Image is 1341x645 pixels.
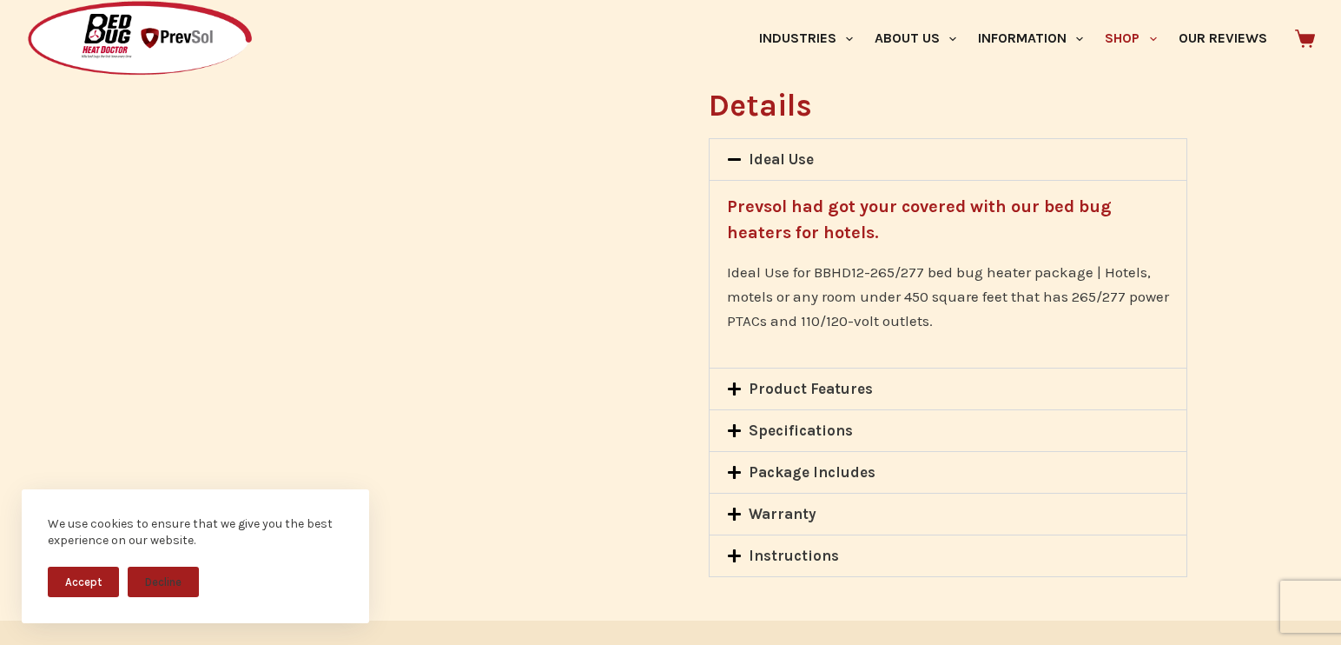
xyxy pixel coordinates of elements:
[749,150,814,168] a: Ideal Use
[48,515,343,549] div: We use cookies to ensure that we give you the best experience on our website.
[749,422,853,439] a: Specifications
[48,567,119,597] button: Accept
[710,535,1186,576] div: Instructions
[14,7,66,59] button: Open LiveChat chat widget
[710,369,1186,409] div: Product Features
[727,263,1169,329] span: Ideal Use for BBHD12-265/277 bed bug heater package | Hotels, motels or any room under 450 square...
[749,505,816,522] a: Warranty
[749,463,875,481] a: Package Includes
[749,547,839,564] a: Instructions
[710,410,1186,451] div: Specifications
[128,567,199,597] button: Decline
[710,180,1186,369] div: Ideal Use
[710,139,1186,180] div: Ideal Use
[710,494,1186,535] div: Warranty
[727,194,1169,246] h5: Prevsol had got your covered with our bed bug heaters for hotels.
[709,90,1187,121] h2: Details
[710,452,1186,493] div: Package Includes
[749,380,873,397] a: Product Features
